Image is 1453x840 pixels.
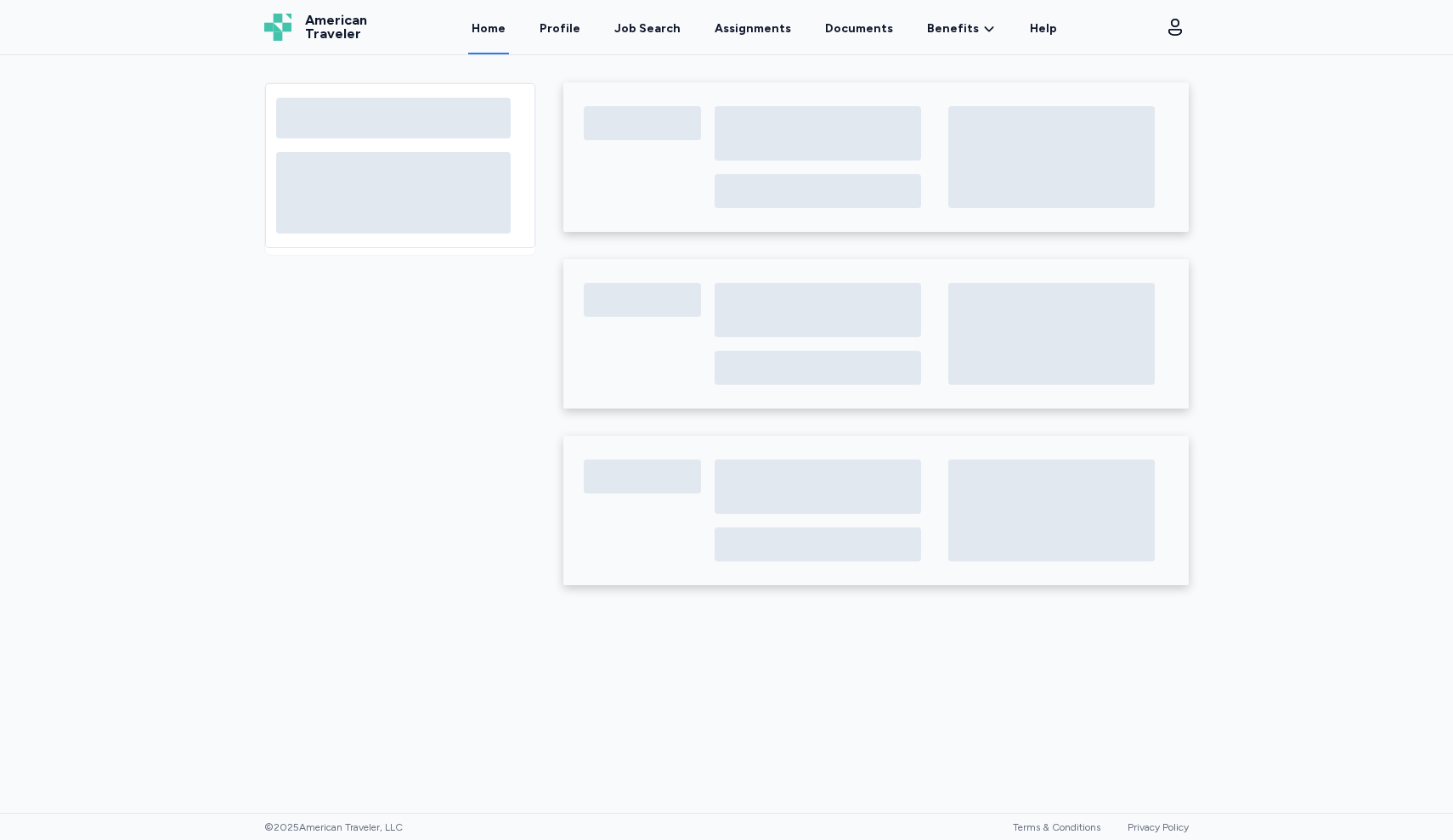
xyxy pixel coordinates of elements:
[614,20,681,37] div: Job Search
[1013,821,1100,833] a: Terms & Conditions
[927,20,996,37] a: Benefits
[1128,821,1189,833] a: Privacy Policy
[305,14,367,41] span: American Traveler
[468,2,509,54] a: Home
[927,20,979,37] span: Benefits
[264,14,291,41] img: Logo
[264,820,403,834] span: © 2025 American Traveler, LLC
